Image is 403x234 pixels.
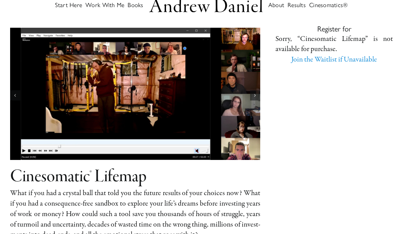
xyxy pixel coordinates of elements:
a: Join the Waitlist if Unavailable [291,54,377,65]
div: Next slide [250,90,260,100]
div: 4 / 7 [10,28,260,163]
h1: Cinesomatic® Lifemap [10,166,260,188]
h5: Register for [275,25,393,33]
span: About [268,2,284,8]
span: Results [288,2,306,8]
span: Start Here [55,2,82,8]
div: Previous slide [10,90,20,100]
span: Cinesomatics® [309,2,348,8]
p: Sorry, “Cinesomatic Lifemap” is not avail­able for purchase. [275,34,393,55]
span: Books [128,2,143,8]
span: Work With Me [85,2,124,8]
